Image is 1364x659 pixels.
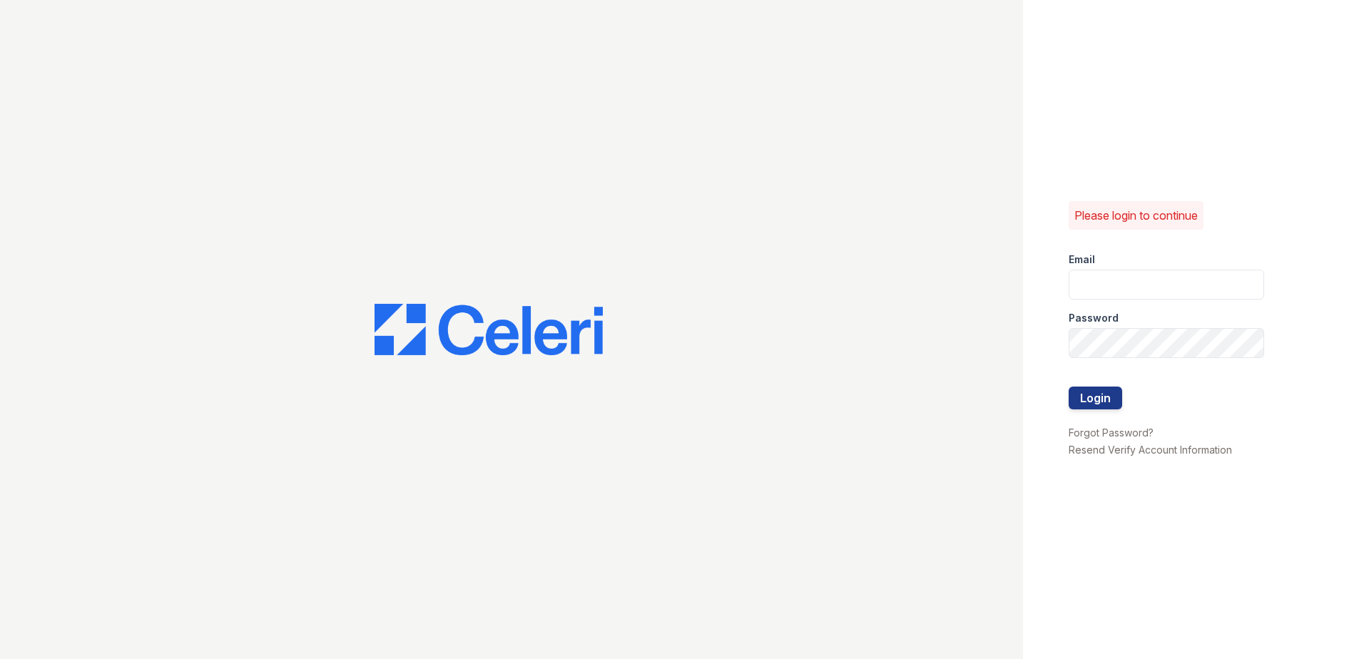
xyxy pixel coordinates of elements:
label: Password [1069,311,1119,325]
a: Resend Verify Account Information [1069,444,1232,456]
p: Please login to continue [1074,207,1198,224]
label: Email [1069,252,1095,267]
img: CE_Logo_Blue-a8612792a0a2168367f1c8372b55b34899dd931a85d93a1a3d3e32e68fde9ad4.png [375,304,603,355]
button: Login [1069,387,1122,409]
a: Forgot Password? [1069,426,1154,439]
